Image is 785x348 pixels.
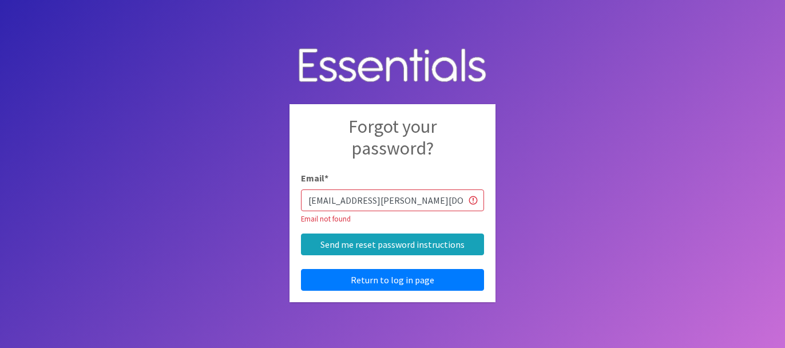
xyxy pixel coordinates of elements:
[301,213,484,224] div: Email not found
[324,172,328,184] abbr: required
[301,171,328,185] label: Email
[301,269,484,291] a: Return to log in page
[301,234,484,255] input: Send me reset password instructions
[290,37,495,96] img: Human Essentials
[301,116,484,171] h2: Forgot your password?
